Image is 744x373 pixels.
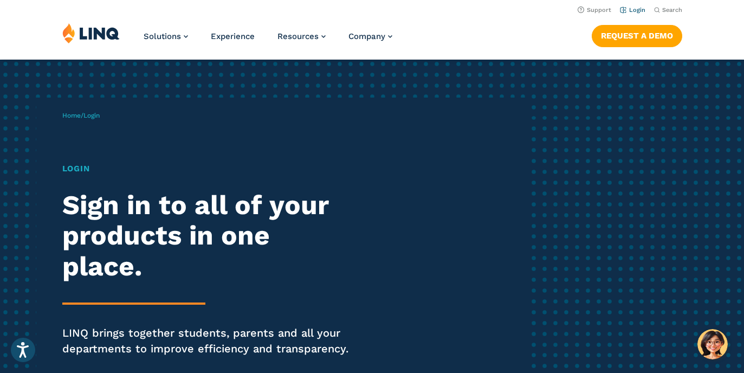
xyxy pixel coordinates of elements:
span: Solutions [144,31,181,41]
a: Company [348,31,392,41]
span: Resources [277,31,319,41]
span: / [62,112,100,119]
a: Login [620,7,645,14]
p: LINQ brings together students, parents and all your departments to improve efficiency and transpa... [62,325,349,356]
a: Support [578,7,611,14]
span: Login [83,112,100,119]
nav: Primary Navigation [144,23,392,59]
a: Resources [277,31,326,41]
button: Hello, have a question? Let’s chat. [697,329,728,359]
nav: Button Navigation [592,23,682,47]
span: Search [662,7,682,14]
span: Company [348,31,385,41]
img: LINQ | K‑12 Software [62,23,120,43]
a: Home [62,112,81,119]
button: Open Search Bar [654,6,682,14]
a: Request a Demo [592,25,682,47]
a: Solutions [144,31,188,41]
h2: Sign in to all of your products in one place. [62,190,349,282]
a: Experience [211,31,255,41]
h1: Login [62,163,349,175]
